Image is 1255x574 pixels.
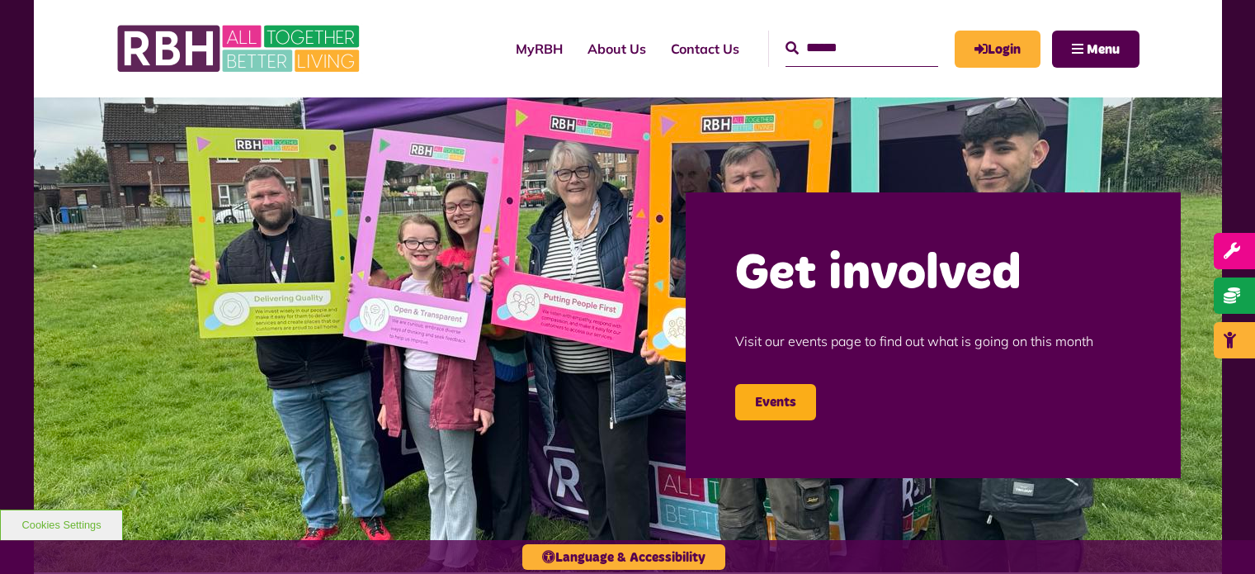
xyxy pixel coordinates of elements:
p: Visit our events page to find out what is going on this month [735,306,1131,376]
button: Language & Accessibility [522,544,725,570]
img: RBH [116,17,364,81]
a: MyRBH [503,26,575,71]
a: MyRBH [955,31,1040,68]
span: Menu [1087,43,1120,56]
a: About Us [575,26,658,71]
h2: Get involved [735,242,1131,306]
a: Events [735,384,816,420]
button: Navigation [1052,31,1139,68]
a: Contact Us [658,26,752,71]
img: Image (22) [34,97,1222,572]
